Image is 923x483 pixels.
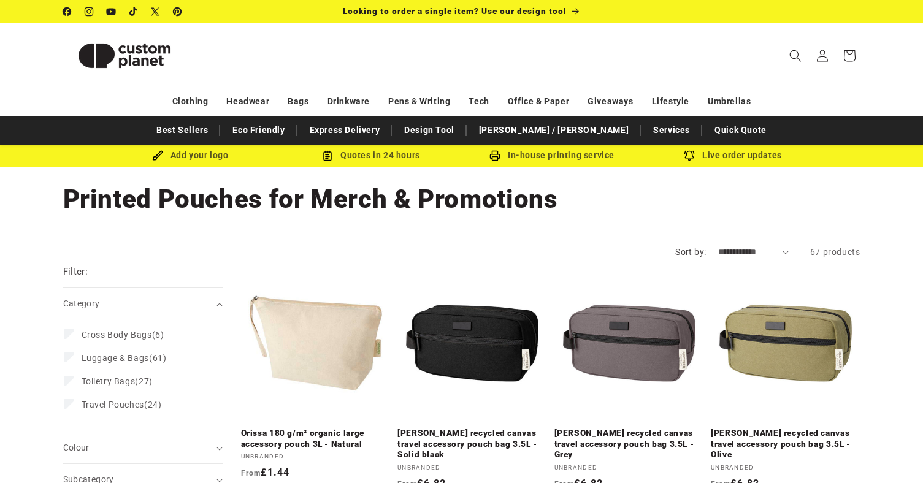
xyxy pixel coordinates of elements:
summary: Colour (0 selected) [63,432,223,463]
a: Design Tool [398,120,461,141]
div: Quotes in 24 hours [281,148,462,163]
a: Eco Friendly [226,120,291,141]
img: Custom Planet [63,28,186,83]
a: Pens & Writing [388,91,450,112]
label: Sort by: [675,247,706,257]
a: Custom Planet [58,23,190,88]
span: (27) [82,376,153,387]
span: Colour [63,443,90,452]
span: (24) [82,399,162,410]
div: Live order updates [643,148,824,163]
summary: Category (0 selected) [63,288,223,319]
span: Cross Body Bags [82,330,152,340]
a: Umbrellas [708,91,751,112]
img: Order updates [684,150,695,161]
div: Add your logo [100,148,281,163]
a: Orissa 180 g/m² organic large accessory pouch 3L - Natural [241,428,391,449]
summary: Search [782,42,809,69]
img: In-house printing [489,150,500,161]
a: Express Delivery [304,120,386,141]
img: Order Updates Icon [322,150,333,161]
span: 67 products [810,247,860,257]
span: Looking to order a single item? Use our design tool [343,6,567,16]
span: (6) [82,329,164,340]
a: Office & Paper [508,91,569,112]
span: Travel Pouches [82,400,144,409]
a: [PERSON_NAME] recycled canvas travel accessory pouch bag 3.5L - Olive [711,428,860,460]
a: Tech [469,91,489,112]
div: In-house printing service [462,148,643,163]
a: Lifestyle [652,91,689,112]
a: [PERSON_NAME] recycled canvas travel accessory pouch bag 3.5L - Solid black [397,428,547,460]
a: Best Sellers [150,120,214,141]
h2: Filter: [63,265,88,279]
a: [PERSON_NAME] / [PERSON_NAME] [473,120,635,141]
a: Drinkware [327,91,370,112]
a: Headwear [226,91,269,112]
iframe: Chat Widget [862,424,923,483]
span: Luggage & Bags [82,353,149,363]
span: Category [63,299,100,308]
h1: Printed Pouches for Merch & Promotions [63,183,860,216]
a: [PERSON_NAME] recycled canvas travel accessory pouch bag 3.5L - Grey [554,428,704,460]
a: Giveaways [588,91,633,112]
span: Toiletry Bags [82,376,136,386]
a: Bags [288,91,308,112]
span: (61) [82,352,167,363]
img: Brush Icon [152,150,163,161]
a: Services [647,120,696,141]
a: Clothing [172,91,209,112]
a: Quick Quote [708,120,773,141]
